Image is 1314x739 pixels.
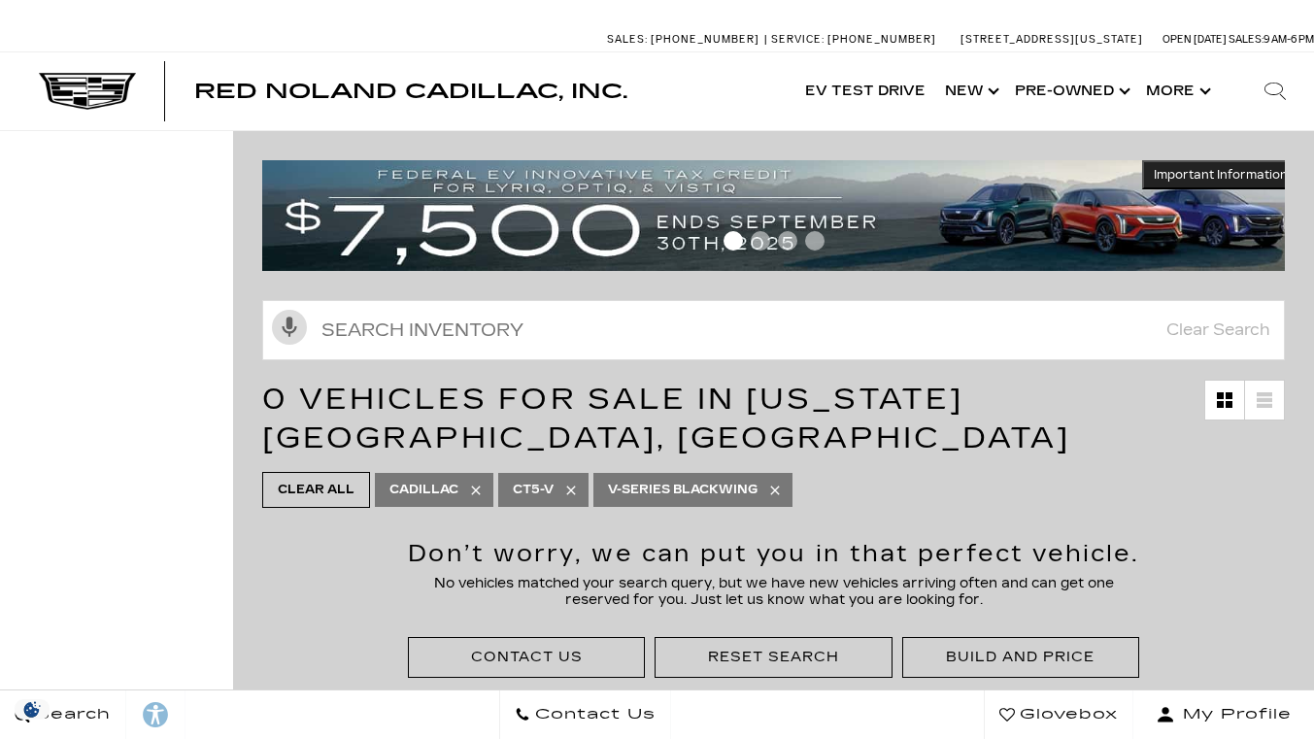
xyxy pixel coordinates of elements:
span: Sales: [607,33,648,46]
span: Cadillac [389,478,458,502]
div: Contact Us [408,637,645,677]
a: Service: [PHONE_NUMBER] [764,34,941,45]
h2: Don’t worry, we can put you in that perfect vehicle. [403,542,1143,565]
div: Build and Price [946,648,1094,666]
span: V-Series Blackwing [608,478,758,502]
span: Contact Us [530,701,656,728]
a: Pre-Owned [1005,52,1136,130]
span: Search [30,701,111,728]
button: More [1136,52,1217,130]
span: Go to slide 3 [778,231,797,251]
span: Sales: [1229,33,1263,46]
a: EV Test Drive [795,52,935,130]
a: New [935,52,1005,130]
span: Open [DATE] [1162,33,1227,46]
span: Clear All [278,478,354,502]
svg: Click to toggle on voice search [272,310,307,345]
div: Build and Price [902,637,1139,677]
img: Cadillac Dark Logo with Cadillac White Text [39,73,136,110]
span: Red Noland Cadillac, Inc. [194,80,627,103]
button: Open user profile menu [1133,690,1314,739]
input: Search Inventory [262,300,1285,360]
div: Reset Search [655,637,892,677]
span: Go to slide 2 [751,231,770,251]
span: Service: [771,33,825,46]
span: My Profile [1175,701,1292,728]
span: Important Information [1154,167,1288,183]
p: No vehicles matched your search query, but we have new vehicles arriving often and can get one re... [403,575,1143,608]
a: Sales: [PHONE_NUMBER] [607,34,764,45]
span: 9 AM-6 PM [1263,33,1314,46]
div: Reset Search [708,648,839,666]
img: Opt-Out Icon [10,699,54,720]
span: Go to slide 4 [805,231,825,251]
span: Go to slide 1 [724,231,743,251]
span: CT5-V [513,478,554,502]
a: Glovebox [984,690,1133,739]
button: Important Information [1142,160,1299,189]
section: Click to Open Cookie Consent Modal [10,699,54,720]
div: Contact Us [471,648,583,666]
span: 0 Vehicles for Sale in [US_STATE][GEOGRAPHIC_DATA], [GEOGRAPHIC_DATA] [262,382,1070,455]
a: Red Noland Cadillac, Inc. [194,82,627,101]
span: Glovebox [1015,701,1118,728]
a: [STREET_ADDRESS][US_STATE] [960,33,1143,46]
span: [PHONE_NUMBER] [651,33,759,46]
img: vrp-tax-ending-august-version [262,160,1299,271]
span: [PHONE_NUMBER] [827,33,936,46]
a: Contact Us [499,690,671,739]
